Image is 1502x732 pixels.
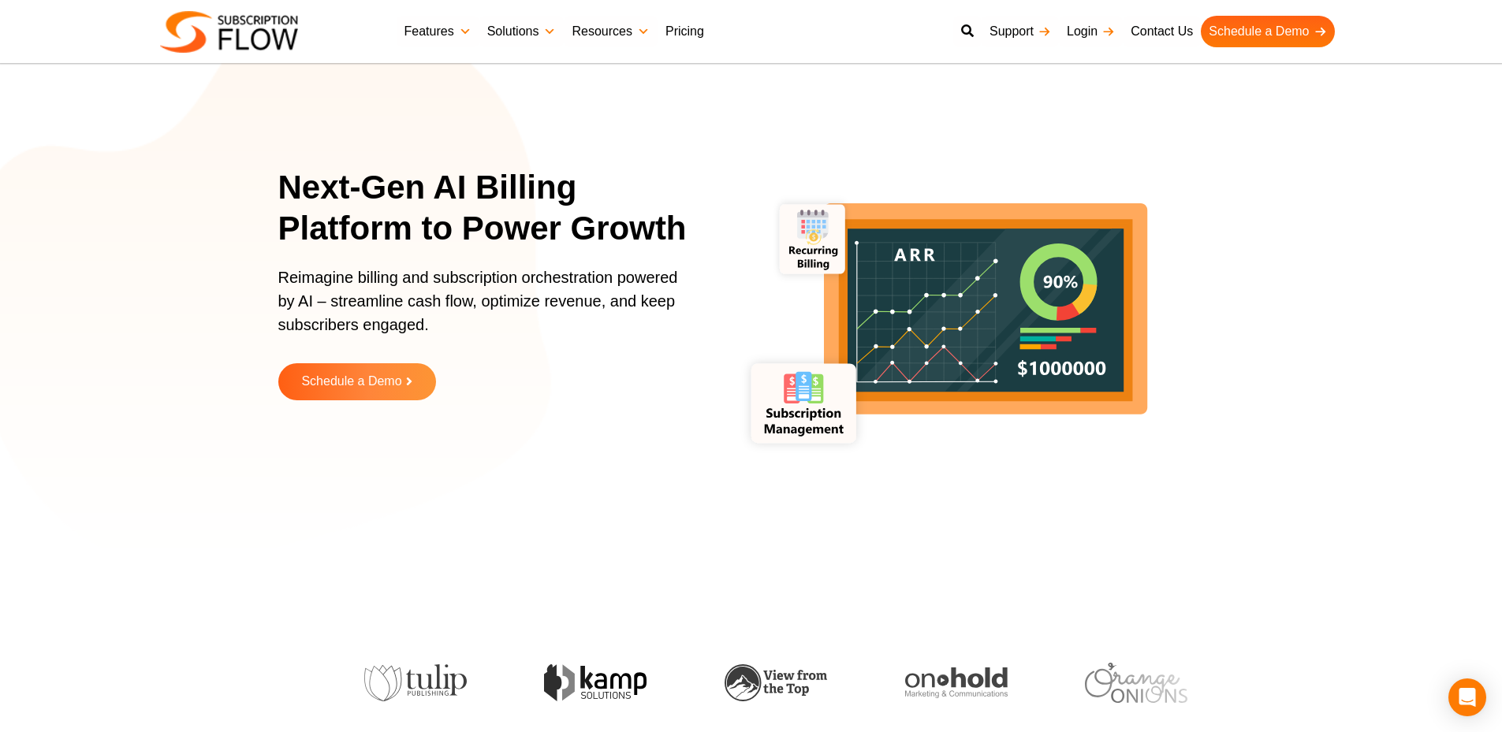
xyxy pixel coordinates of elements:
[278,266,688,352] p: Reimagine billing and subscription orchestration powered by AI – streamline cash flow, optimize r...
[479,16,565,47] a: Solutions
[1448,678,1486,716] div: Open Intercom Messenger
[278,363,436,400] a: Schedule a Demo
[301,375,401,388] span: Schedule a Demo
[982,16,1059,47] a: Support
[881,667,983,699] img: onhold-marketing
[1123,16,1201,47] a: Contact Us
[520,664,623,701] img: kamp-solution
[1059,16,1123,47] a: Login
[160,11,298,53] img: Subscriptionflow
[564,16,657,47] a: Resources
[278,167,708,250] h1: Next-Gen AI Billing Platform to Power Growth
[658,16,712,47] a: Pricing
[701,664,803,701] img: view-from-the-top
[397,16,479,47] a: Features
[1061,663,1164,703] img: orange-onions
[1201,16,1334,47] a: Schedule a Demo
[340,664,442,702] img: tulip-publishing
